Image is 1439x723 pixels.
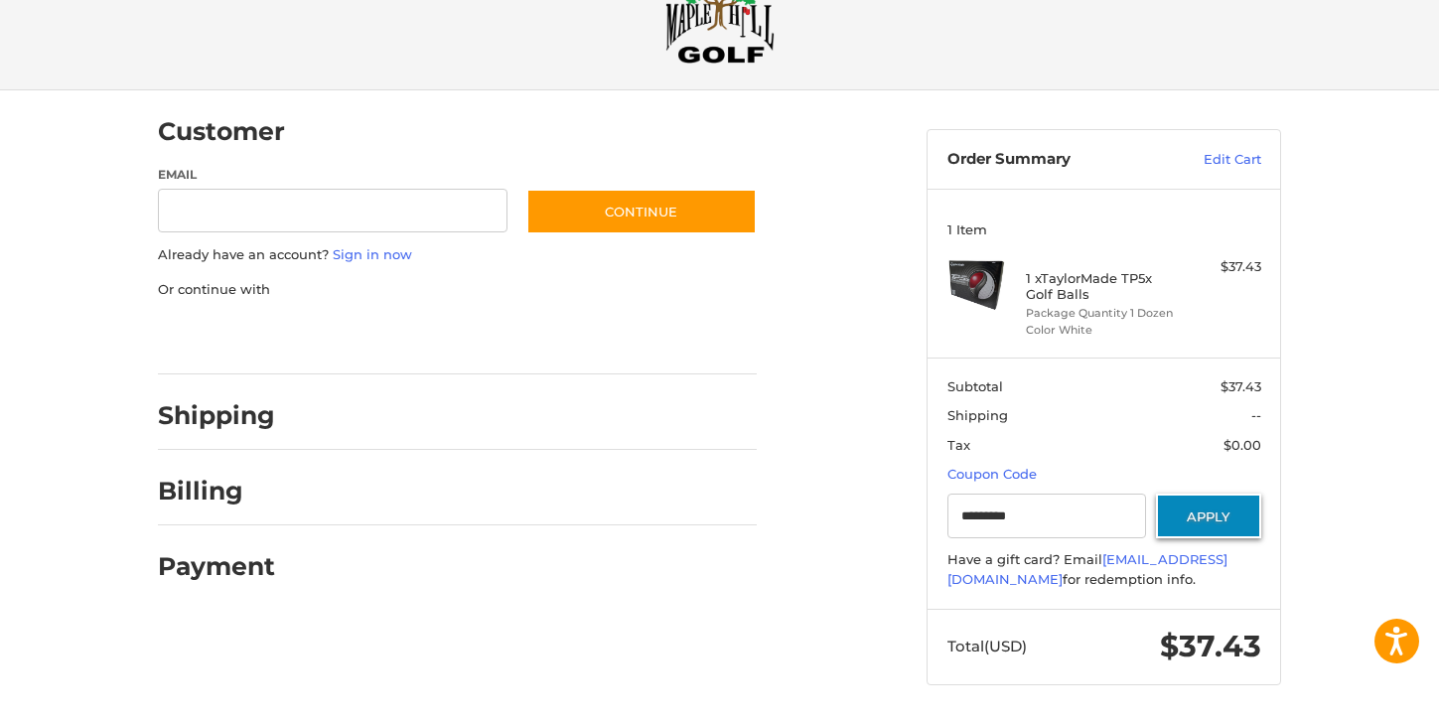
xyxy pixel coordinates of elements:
[1183,257,1261,277] div: $37.43
[947,378,1003,394] span: Subtotal
[1026,305,1178,322] li: Package Quantity 1 Dozen
[158,245,757,265] p: Already have an account?
[1160,628,1261,664] span: $37.43
[158,400,275,431] h2: Shipping
[1251,407,1261,423] span: --
[152,319,301,355] iframe: PayPal-paypal
[158,551,275,582] h2: Payment
[947,437,970,453] span: Tax
[158,116,285,147] h2: Customer
[489,319,638,355] iframe: PayPal-venmo
[158,476,274,506] h2: Billing
[947,407,1008,423] span: Shipping
[333,246,412,262] a: Sign in now
[1223,437,1261,453] span: $0.00
[526,189,757,234] button: Continue
[947,466,1037,482] a: Coupon Code
[947,550,1261,589] div: Have a gift card? Email for redemption info.
[1026,322,1178,339] li: Color White
[1161,150,1261,170] a: Edit Cart
[947,551,1227,587] a: [EMAIL_ADDRESS][DOMAIN_NAME]
[947,150,1161,170] h3: Order Summary
[947,494,1147,538] input: Gift Certificate or Coupon Code
[1275,669,1439,723] iframe: Google Customer Reviews
[320,319,469,355] iframe: PayPal-paylater
[947,637,1027,655] span: Total (USD)
[1221,378,1261,394] span: $37.43
[158,166,507,184] label: Email
[158,280,757,300] p: Or continue with
[1026,270,1178,303] h4: 1 x TaylorMade TP5x Golf Balls
[1156,494,1261,538] button: Apply
[947,221,1261,237] h3: 1 Item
